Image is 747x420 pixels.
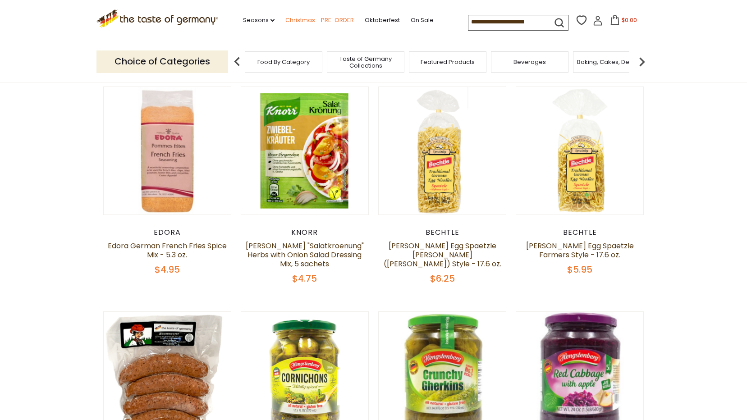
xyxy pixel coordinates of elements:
[516,228,644,237] div: Bechtle
[378,228,507,237] div: Bechtle
[421,59,475,65] a: Featured Products
[104,87,231,215] img: Edora German French Fries Spice Mix - 5.3 oz.
[292,272,317,285] span: $4.75
[246,241,364,269] a: [PERSON_NAME] "Salatkroenung" Herbs with Onion Salad Dressing Mix, 5 sachets
[577,59,647,65] a: Baking, Cakes, Desserts
[384,241,501,269] a: [PERSON_NAME] Egg Spaetzle [PERSON_NAME] ([PERSON_NAME]) Style - 17.6 oz.
[108,241,227,260] a: Edora German French Fries Spice Mix - 5.3 oz.
[103,228,232,237] div: Edora
[241,228,369,237] div: Knorr
[513,59,546,65] a: Beverages
[243,15,275,25] a: Seasons
[411,15,434,25] a: On Sale
[228,53,246,71] img: previous arrow
[526,241,634,260] a: [PERSON_NAME] Egg Spaetzle Farmers Style - 17.6 oz.
[567,263,592,276] span: $5.95
[379,87,506,215] img: Bechtle Egg Spaetzle Hofbauer (Shepherd) Style - 17.6 oz.
[365,15,400,25] a: Oktoberfest
[241,87,369,215] img: Knorr "Salatkroenung" Herbs with Onion Salad Dressing Mix, 5 sachets
[330,55,402,69] a: Taste of Germany Collections
[622,16,637,24] span: $0.00
[285,15,354,25] a: Christmas - PRE-ORDER
[430,272,455,285] span: $6.25
[516,87,644,215] img: Bechtle Egg Spaetzle Farmers Style - 17.6 oz.
[605,15,643,28] button: $0.00
[257,59,310,65] a: Food By Category
[633,53,651,71] img: next arrow
[155,263,180,276] span: $4.95
[96,50,228,73] p: Choice of Categories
